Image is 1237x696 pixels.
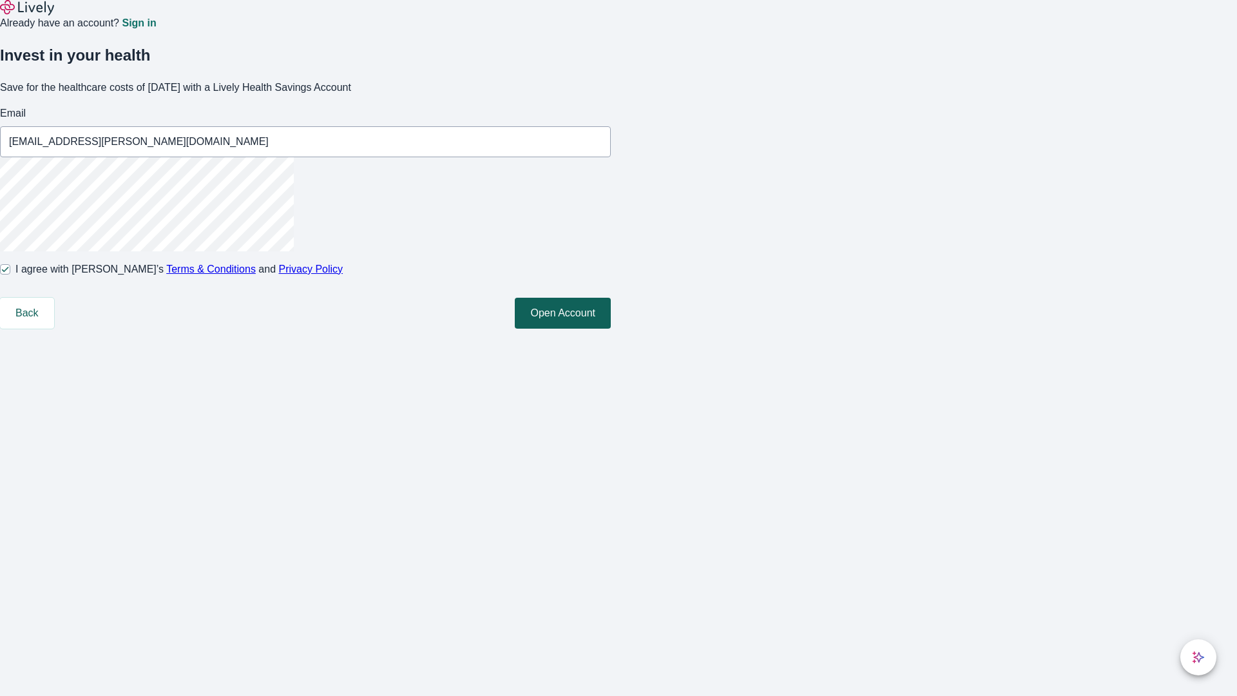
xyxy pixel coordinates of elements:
[1180,639,1216,675] button: chat
[166,264,256,275] a: Terms & Conditions
[279,264,343,275] a: Privacy Policy
[1192,651,1205,664] svg: Lively AI Assistant
[15,262,343,277] span: I agree with [PERSON_NAME]’s and
[122,18,156,28] a: Sign in
[515,298,611,329] button: Open Account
